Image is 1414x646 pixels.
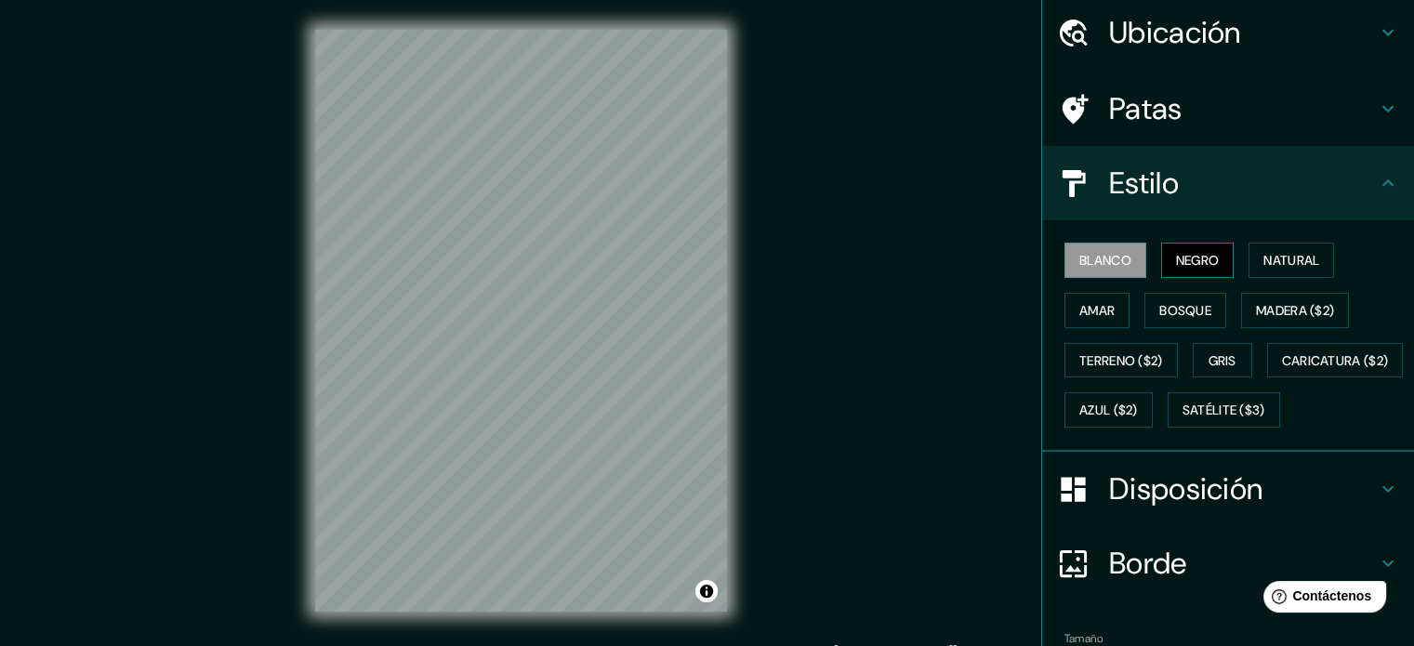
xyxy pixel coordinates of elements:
font: Blanco [1079,252,1131,269]
font: Caricatura ($2) [1282,352,1389,369]
div: Patas [1042,72,1414,146]
font: Disposición [1109,469,1262,508]
button: Bosque [1144,293,1226,328]
iframe: Lanzador de widgets de ayuda [1249,573,1394,626]
font: Estilo [1109,164,1179,203]
font: Ubicación [1109,13,1241,52]
button: Activar o desactivar atribución [695,580,718,602]
button: Amar [1064,293,1130,328]
button: Madera ($2) [1241,293,1349,328]
font: Azul ($2) [1079,402,1138,419]
font: Tamaño [1064,631,1103,646]
button: Azul ($2) [1064,392,1153,428]
font: Amar [1079,302,1115,319]
button: Terreno ($2) [1064,343,1178,378]
button: Caricatura ($2) [1267,343,1404,378]
canvas: Mapa [315,30,727,612]
button: Blanco [1064,243,1146,278]
div: Borde [1042,526,1414,600]
font: Satélite ($3) [1183,402,1265,419]
font: Borde [1109,544,1187,583]
div: Disposición [1042,452,1414,526]
button: Satélite ($3) [1168,392,1280,428]
font: Negro [1176,252,1220,269]
button: Negro [1161,243,1235,278]
font: Natural [1263,252,1319,269]
font: Patas [1109,89,1183,128]
button: Gris [1193,343,1252,378]
div: Estilo [1042,146,1414,220]
font: Terreno ($2) [1079,352,1163,369]
button: Natural [1249,243,1334,278]
font: Bosque [1159,302,1211,319]
font: Gris [1209,352,1236,369]
font: Madera ($2) [1256,302,1334,319]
